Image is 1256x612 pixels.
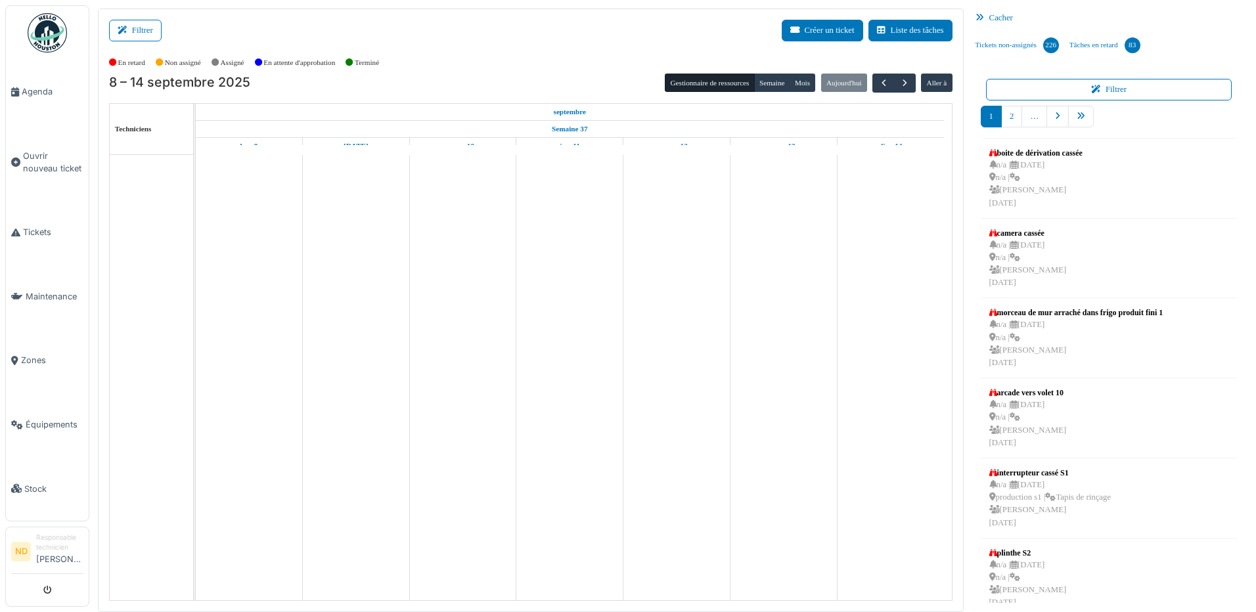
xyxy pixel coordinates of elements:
[556,138,583,154] a: 11 septembre 2025
[821,74,867,92] button: Aujourd'hui
[989,547,1067,559] div: plinthe S2
[981,106,1002,127] a: 1
[6,124,89,201] a: Ouvrir nouveau ticket
[1064,28,1146,63] a: Tâches en retard
[989,159,1083,209] div: n/a | [DATE] n/a | [PERSON_NAME] [DATE]
[22,85,83,98] span: Agenda
[36,533,83,571] li: [PERSON_NAME]
[921,74,952,92] button: Aller à
[23,150,83,175] span: Ouvrir nouveau ticket
[989,239,1067,290] div: n/a | [DATE] n/a | [PERSON_NAME] [DATE]
[6,60,89,124] a: Agenda
[989,147,1083,159] div: boite de dérivation cassée
[989,307,1163,318] div: morceau de mur arraché dans frigo produit fini 1
[237,138,261,154] a: 8 septembre 2025
[109,20,162,41] button: Filtrer
[549,121,591,137] a: Semaine 37
[894,74,916,93] button: Suivant
[665,74,754,92] button: Gestionnaire de ressources
[6,328,89,393] a: Zones
[1125,37,1140,53] div: 83
[989,387,1067,399] div: arcade vers volet 10
[1021,106,1047,127] a: …
[6,393,89,457] a: Équipements
[989,399,1067,449] div: n/a | [DATE] n/a | [PERSON_NAME] [DATE]
[989,467,1111,479] div: interrupteur cassé S1
[11,533,83,574] a: ND Responsable technicien[PERSON_NAME]
[970,9,1248,28] div: Cacher
[340,138,372,154] a: 9 septembre 2025
[221,57,244,68] label: Assigné
[986,464,1114,533] a: interrupteur cassé S1 n/a |[DATE] production s1 |Tapis de rinçage [PERSON_NAME][DATE]
[986,303,1167,372] a: morceau de mur arraché dans frigo produit fini 1 n/a |[DATE] n/a | [PERSON_NAME][DATE]
[28,13,67,53] img: Badge_color-CXgf-gQk.svg
[989,318,1163,369] div: n/a | [DATE] n/a | [PERSON_NAME] [DATE]
[118,57,145,68] label: En retard
[989,479,1111,529] div: n/a | [DATE] production s1 | Tapis de rinçage [PERSON_NAME] [DATE]
[986,144,1086,213] a: boite de dérivation cassée n/a |[DATE] n/a | [PERSON_NAME][DATE]
[769,138,799,154] a: 13 septembre 2025
[448,138,478,154] a: 10 septembre 2025
[26,290,83,303] span: Maintenance
[115,125,152,133] span: Techniciens
[6,456,89,521] a: Stock
[662,138,691,154] a: 12 septembre 2025
[165,57,201,68] label: Non assigné
[970,28,1064,63] a: Tickets non-assignés
[989,559,1067,609] div: n/a | [DATE] n/a | [PERSON_NAME] [DATE]
[263,57,335,68] label: En attente d'approbation
[36,533,83,553] div: Responsable technicien
[1001,106,1022,127] a: 2
[109,75,250,91] h2: 8 – 14 septembre 2025
[6,200,89,265] a: Tickets
[754,74,790,92] button: Semaine
[23,226,83,238] span: Tickets
[986,383,1070,452] a: arcade vers volet 10 n/a |[DATE] n/a | [PERSON_NAME][DATE]
[872,74,894,93] button: Précédent
[876,138,905,154] a: 14 septembre 2025
[790,74,816,92] button: Mois
[1043,37,1059,53] div: 226
[868,20,953,41] button: Liste des tâches
[981,106,1238,138] nav: pager
[355,57,379,68] label: Terminé
[986,79,1232,100] button: Filtrer
[24,483,83,495] span: Stock
[26,418,83,431] span: Équipements
[989,227,1067,239] div: camera cassée
[6,265,89,329] a: Maintenance
[986,224,1070,293] a: camera cassée n/a |[DATE] n/a | [PERSON_NAME][DATE]
[782,20,863,41] button: Créer un ticket
[11,542,31,561] li: ND
[550,104,590,120] a: 8 septembre 2025
[21,354,83,366] span: Zones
